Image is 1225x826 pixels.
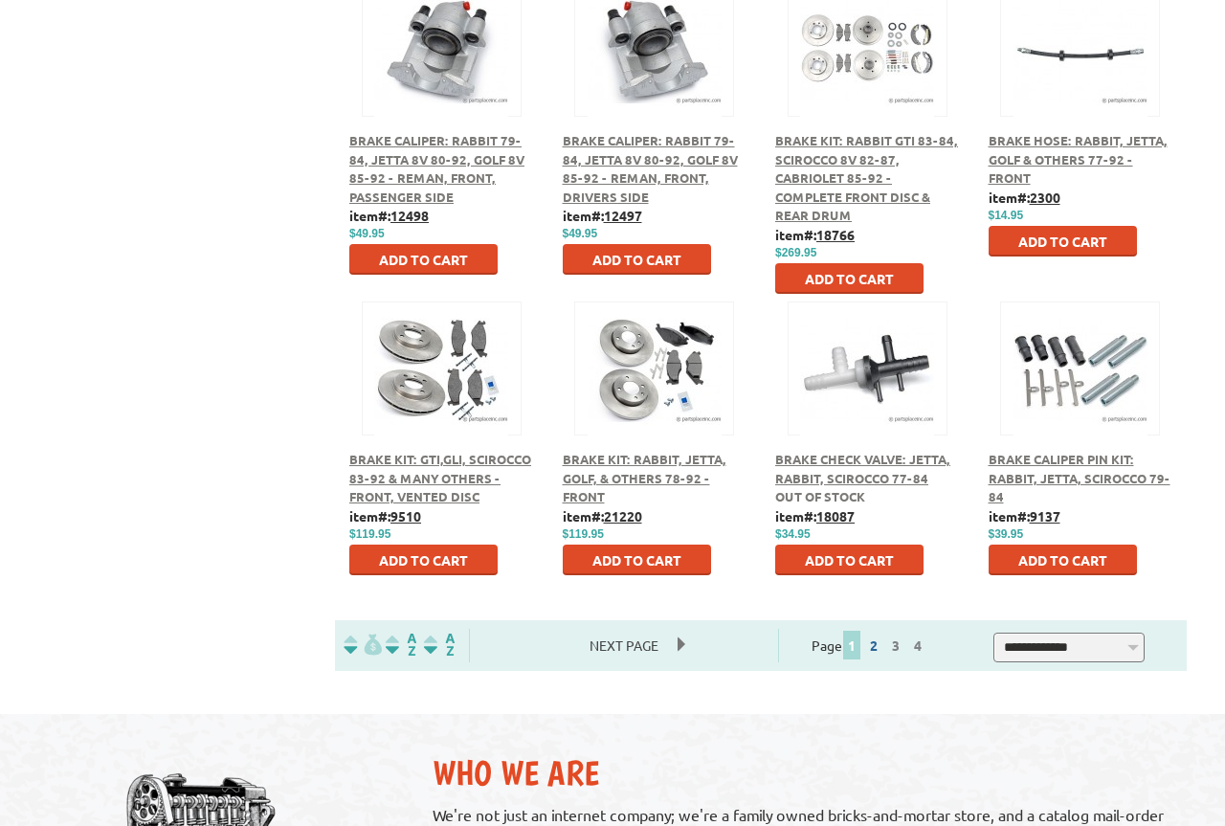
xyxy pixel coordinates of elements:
u: 18766 [816,226,855,243]
span: Out of stock [775,488,865,504]
span: Add to Cart [379,251,468,268]
a: 2 [865,636,882,654]
u: 9137 [1030,507,1060,525]
span: Add to Cart [379,551,468,569]
b: item#: [349,507,421,525]
span: $39.95 [989,527,1024,541]
span: Add to Cart [592,251,681,268]
a: 3 [887,636,904,654]
span: $14.95 [989,209,1024,222]
u: 2300 [1030,189,1060,206]
a: Brake Hose: Rabbit, Jetta, Golf & Others 77-92 - Front [989,132,1168,186]
a: Brake Caliper: Rabbit 79-84, Jetta 8V 80-92, Golf 8V 85-92 - Reman, Front, Passenger Side [349,132,524,205]
b: item#: [989,507,1060,525]
a: Brake Caliper: Rabbit 79-84, Jetta 8V 80-92, Golf 8V 85-92 - Reman, Front, Drivers Side [563,132,738,205]
span: Add to Cart [1018,233,1107,250]
span: Add to Cart [1018,551,1107,569]
a: Next Page [570,636,678,654]
a: Brake Caliper Pin Kit: Rabbit, Jetta, Scirocco 79-84 [989,451,1170,504]
b: item#: [563,207,642,224]
u: 9510 [390,507,421,525]
a: Brake Kit: Rabbit, Jetta, Golf, & Others 78-92 - Front [563,451,726,504]
a: 4 [909,636,926,654]
span: Add to Cart [805,551,894,569]
span: Add to Cart [592,551,681,569]
h2: Who We Are [433,752,1182,793]
b: item#: [989,189,1060,206]
span: $34.95 [775,527,811,541]
b: item#: [563,507,642,525]
span: $119.95 [563,527,604,541]
a: Brake Check Valve: Jetta, Rabbit, Scirocco 77-84 [775,451,950,486]
button: Add to Cart [775,545,924,575]
u: 18087 [816,507,855,525]
button: Add to Cart [989,226,1137,257]
span: Add to Cart [805,270,894,287]
button: Add to Cart [989,545,1137,575]
span: $119.95 [349,527,390,541]
a: Brake Kit: GTI,GLI, Scirocco 83-92 & Many Others - Front, Vented Disc [349,451,531,504]
b: item#: [775,507,855,525]
b: item#: [349,207,429,224]
img: filterpricelow.svg [344,634,382,656]
u: 12497 [604,207,642,224]
b: item#: [775,226,855,243]
a: Brake Kit: Rabbit GTI 83-84, Scirocco 8V 82-87, Cabriolet 85-92 - Complete Front Disc & Rear Drum [775,132,958,223]
span: $269.95 [775,246,816,259]
img: Sort by Headline [382,634,420,656]
span: $49.95 [349,227,385,240]
span: 1 [843,631,860,659]
button: Add to Cart [775,263,924,294]
span: $49.95 [563,227,598,240]
div: Page [778,629,960,662]
span: Next Page [570,631,678,659]
u: 12498 [390,207,429,224]
button: Add to Cart [563,244,711,275]
img: Sort by Sales Rank [420,634,458,656]
button: Add to Cart [563,545,711,575]
u: 21220 [604,507,642,525]
button: Add to Cart [349,244,498,275]
button: Add to Cart [349,545,498,575]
